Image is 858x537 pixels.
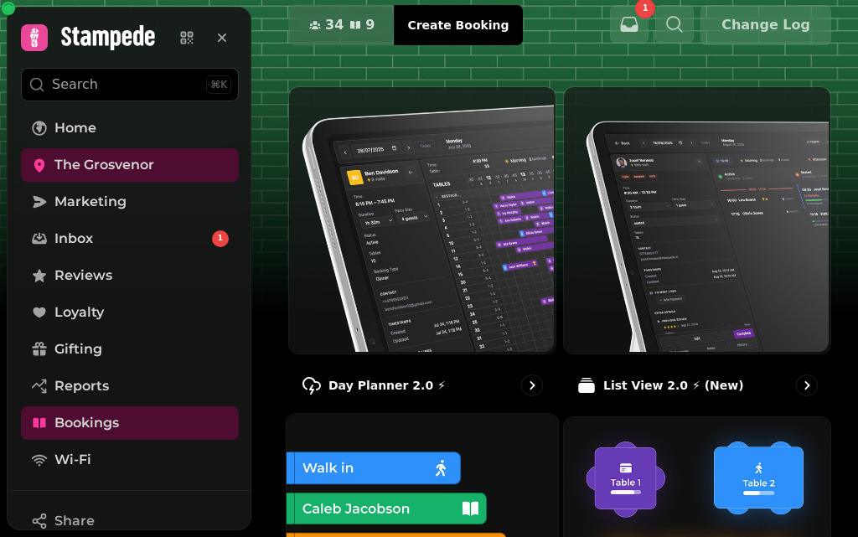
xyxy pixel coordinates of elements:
[21,259,239,292] a: Reviews
[54,118,96,138] span: Home
[21,296,239,329] a: Loyalty
[21,185,239,219] a: Marketing
[21,111,239,145] a: Home
[54,266,112,286] span: Reviews
[21,369,239,403] a: Reports
[287,85,554,352] img: Day Planner 2.0 ⚡
[562,85,829,352] img: List View 2.0 ⚡ (New)
[328,377,446,394] p: Day Planner 2.0 ⚡
[54,302,104,323] span: Loyalty
[54,450,91,470] span: Wi-Fi
[325,18,344,32] span: 34
[21,443,239,477] a: Wi-Fi
[21,333,239,366] a: Gifting
[799,377,815,394] svg: go to
[721,18,810,32] span: Change Log
[289,5,395,45] button: 349
[563,86,831,410] a: List View 2.0 ⚡ (New)List View 2.0 ⚡ (New)
[21,148,239,182] a: The Grosvenor
[700,5,831,45] button: Change Log
[524,377,540,394] svg: go to
[54,511,95,531] span: Share
[394,5,522,45] button: Create Booking
[407,19,509,31] span: Create Booking
[21,222,239,256] a: Inbox1
[643,4,649,13] span: 1
[54,155,154,175] span: The Grosvenor
[52,75,98,95] p: Search
[54,413,119,433] span: Bookings
[603,377,744,394] p: List View 2.0 ⚡ (New)
[54,192,127,212] span: Marketing
[218,233,223,245] span: 1
[206,75,231,94] div: ⌘K
[365,18,375,32] span: 9
[288,86,556,410] a: Day Planner 2.0 ⚡Day Planner 2.0 ⚡
[54,229,93,249] span: Inbox
[54,339,102,359] span: Gifting
[54,376,109,396] span: Reports
[21,406,239,440] a: Bookings
[21,68,239,101] button: Search⌘K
